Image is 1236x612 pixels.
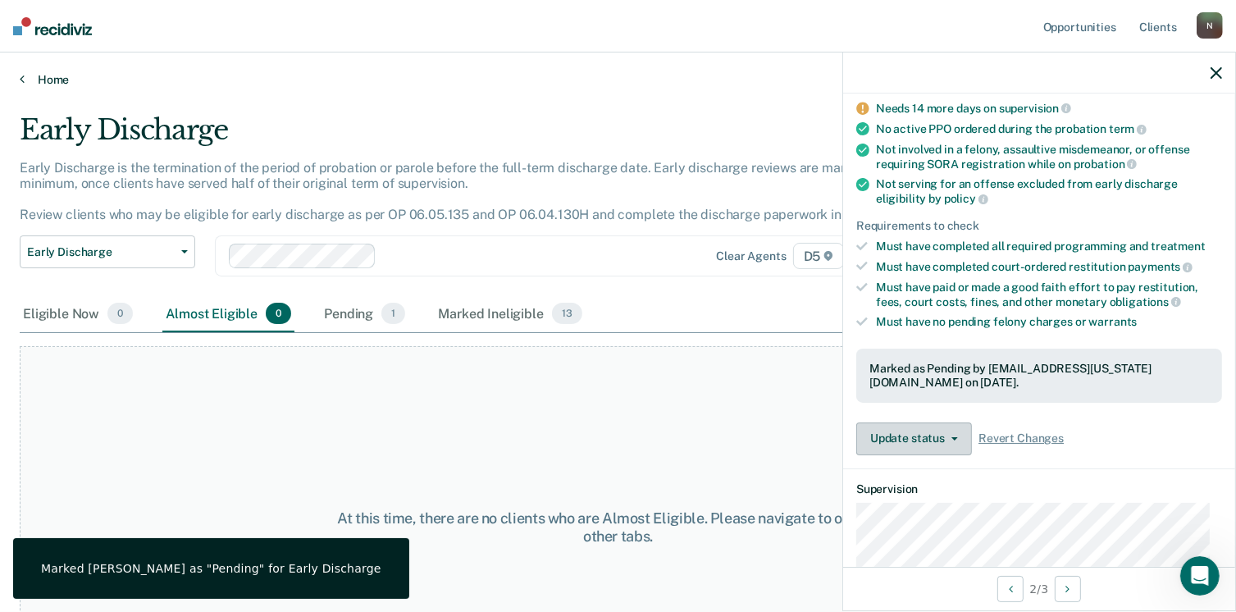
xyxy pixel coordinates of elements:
dt: Supervision [856,482,1222,496]
div: Needs 14 more days on supervision [876,101,1222,116]
a: Home [20,72,1216,87]
img: Recidiviz [13,17,92,35]
div: Clear agents [716,249,786,263]
span: policy [944,192,988,205]
div: Must have paid or made a good faith effort to pay restitution, fees, court costs, fines, and othe... [876,281,1222,308]
span: 13 [552,303,582,324]
span: obligations [1110,295,1181,308]
span: 1 [381,303,405,324]
span: Early Discharge [27,245,175,259]
div: At this time, there are no clients who are Almost Eligible. Please navigate to one of the other t... [319,509,917,545]
div: Eligible Now [20,296,136,332]
div: Marked [PERSON_NAME] as "Pending" for Early Discharge [41,561,381,576]
div: No active PPO ordered during the probation [876,121,1222,136]
div: Must have completed court-ordered restitution [876,259,1222,274]
div: Requirements to check [856,219,1222,233]
button: Update status [856,422,972,455]
button: Next Opportunity [1055,576,1081,602]
div: 2 / 3 [843,567,1235,610]
span: term [1109,122,1147,135]
button: Previous Opportunity [997,576,1024,602]
div: Almost Eligible [162,296,294,332]
span: payments [1129,260,1193,273]
div: Not serving for an offense excluded from early discharge eligibility by [876,177,1222,205]
div: Marked as Pending by [EMAIL_ADDRESS][US_STATE][DOMAIN_NAME] on [DATE]. [869,362,1209,390]
span: D5 [793,243,845,269]
iframe: Intercom live chat [1180,556,1220,596]
span: 0 [266,303,291,324]
div: N [1197,12,1223,39]
div: Not involved in a felony, assaultive misdemeanor, or offense requiring SORA registration while on [876,143,1222,171]
div: Must have no pending felony charges or [876,315,1222,329]
div: Marked Ineligible [435,296,585,332]
span: 0 [107,303,133,324]
p: Early Discharge is the termination of the period of probation or parole before the full-term disc... [20,160,901,223]
span: probation [1074,158,1138,171]
span: warrants [1089,315,1138,328]
div: Early Discharge [20,113,946,160]
span: Revert Changes [978,432,1064,445]
div: Pending [321,296,408,332]
div: Must have completed all required programming and [876,240,1222,253]
span: treatment [1151,240,1206,253]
